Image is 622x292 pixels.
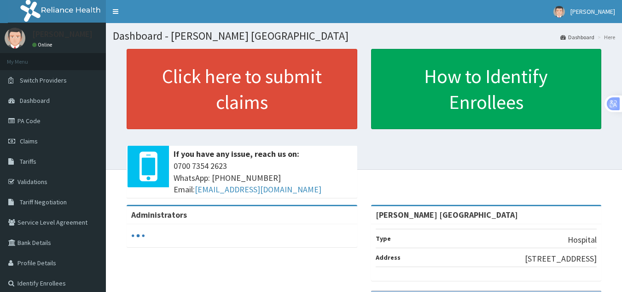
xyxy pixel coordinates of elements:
a: How to Identify Enrollees [371,49,602,129]
p: [PERSON_NAME] [32,30,93,38]
a: Online [32,42,54,48]
li: Here [595,33,615,41]
a: Click here to submit claims [127,49,357,129]
span: Tariff Negotiation [20,198,67,206]
span: Claims [20,137,38,145]
span: Dashboard [20,96,50,105]
b: Address [376,253,401,262]
b: Type [376,234,391,243]
span: [PERSON_NAME] [570,7,615,16]
a: Dashboard [560,33,594,41]
strong: [PERSON_NAME] [GEOGRAPHIC_DATA] [376,209,518,220]
b: Administrators [131,209,187,220]
span: Switch Providers [20,76,67,84]
p: Hospital [568,234,597,246]
a: [EMAIL_ADDRESS][DOMAIN_NAME] [195,184,321,195]
span: Tariffs [20,157,36,166]
img: User Image [553,6,565,18]
p: [STREET_ADDRESS] [525,253,597,265]
b: If you have any issue, reach us on: [174,149,299,159]
svg: audio-loading [131,229,145,243]
span: 0700 7354 2623 WhatsApp: [PHONE_NUMBER] Email: [174,160,353,196]
h1: Dashboard - [PERSON_NAME] [GEOGRAPHIC_DATA] [113,30,615,42]
img: User Image [5,28,25,48]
